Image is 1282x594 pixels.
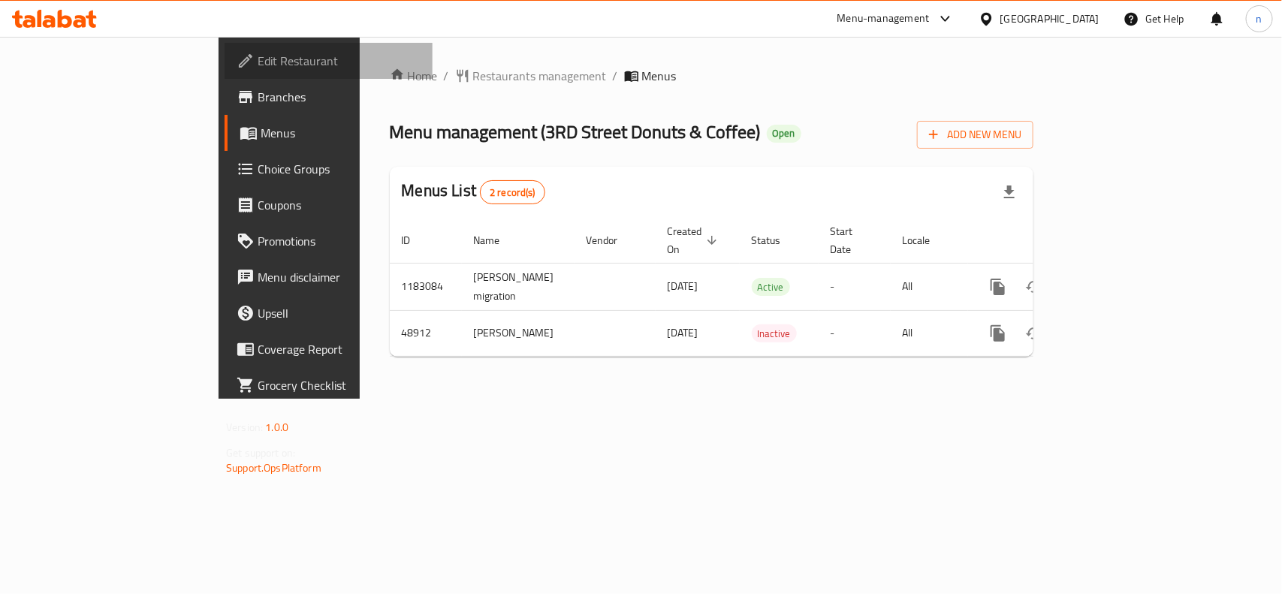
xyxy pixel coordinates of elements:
a: Choice Groups [225,151,433,187]
a: Coupons [225,187,433,223]
span: Open [767,127,801,140]
span: Edit Restaurant [258,52,421,70]
td: [PERSON_NAME] migration [462,263,575,310]
span: Menu management ( 3RD Street Donuts & Coffee ) [390,115,761,149]
li: / [444,67,449,85]
span: Get support on: [226,443,295,463]
span: Menu disclaimer [258,268,421,286]
span: Status [752,231,801,249]
span: Name [474,231,520,249]
span: Locale [903,231,950,249]
span: Choice Groups [258,160,421,178]
span: Menus [642,67,677,85]
span: Menus [261,124,421,142]
td: [PERSON_NAME] [462,310,575,356]
span: 1.0.0 [265,418,288,437]
a: Edit Restaurant [225,43,433,79]
button: more [980,269,1016,305]
a: Menus [225,115,433,151]
a: Branches [225,79,433,115]
span: Start Date [831,222,873,258]
span: n [1256,11,1262,27]
span: Created On [668,222,722,258]
span: Add New Menu [929,125,1021,144]
li: / [613,67,618,85]
a: Coverage Report [225,331,433,367]
span: Coverage Report [258,340,421,358]
span: Version: [226,418,263,437]
button: Add New Menu [917,121,1033,149]
a: Menu disclaimer [225,259,433,295]
button: Change Status [1016,269,1052,305]
span: Upsell [258,304,421,322]
a: Grocery Checklist [225,367,433,403]
div: Active [752,278,790,296]
span: [DATE] [668,276,698,296]
td: All [891,310,968,356]
div: Menu-management [837,10,930,28]
h2: Menus List [402,179,545,204]
a: Promotions [225,223,433,259]
span: Restaurants management [473,67,607,85]
a: Restaurants management [455,67,607,85]
table: enhanced table [390,218,1136,357]
a: Support.OpsPlatform [226,458,321,478]
a: Upsell [225,295,433,331]
button: Change Status [1016,315,1052,351]
div: Total records count [480,180,545,204]
span: 2 record(s) [481,185,544,200]
button: more [980,315,1016,351]
span: [DATE] [668,323,698,342]
span: Branches [258,88,421,106]
span: ID [402,231,430,249]
span: Inactive [752,325,797,342]
div: [GEOGRAPHIC_DATA] [1000,11,1100,27]
div: Export file [991,174,1027,210]
td: - [819,263,891,310]
span: Grocery Checklist [258,376,421,394]
span: Vendor [587,231,638,249]
th: Actions [968,218,1136,264]
span: Active [752,279,790,296]
span: Promotions [258,232,421,250]
td: - [819,310,891,356]
span: Coupons [258,196,421,214]
nav: breadcrumb [390,67,1033,85]
td: All [891,263,968,310]
div: Open [767,125,801,143]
